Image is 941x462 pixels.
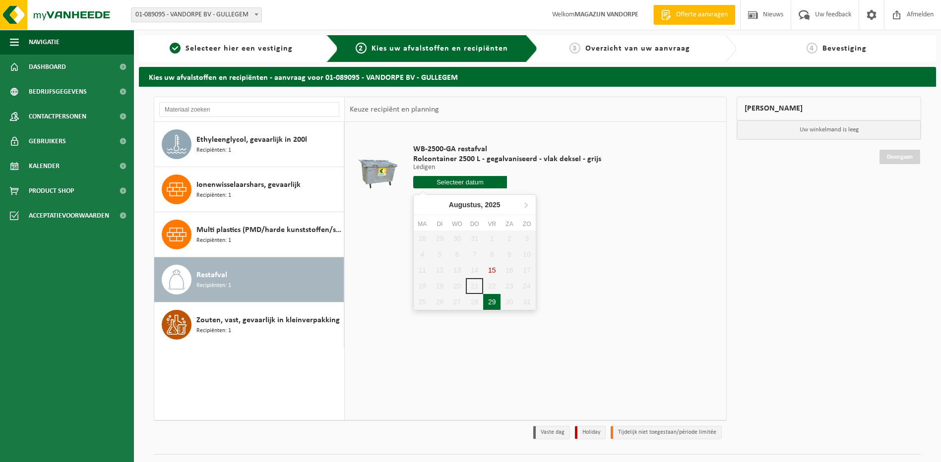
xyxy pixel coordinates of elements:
[139,67,936,86] h2: Kies uw afvalstoffen en recipiënten - aanvraag voor 01-089095 - VANDORPE BV - GULLEGEM
[466,219,483,229] div: do
[413,154,601,164] span: Rolcontainer 2500 L - gegalvaniseerd - vlak deksel - grijs
[445,197,504,213] div: Augustus,
[196,269,227,281] span: Restafval
[501,219,518,229] div: za
[879,150,920,164] a: Doorgaan
[807,43,817,54] span: 4
[483,219,501,229] div: vr
[170,43,181,54] span: 1
[196,236,231,245] span: Recipiënten: 1
[518,219,536,229] div: zo
[154,212,344,257] button: Multi plastics (PMD/harde kunststoffen/spanbanden/EPS/folie naturel/folie gemengd) Recipiënten: 1
[414,219,431,229] div: ma
[448,219,466,229] div: wo
[29,129,66,154] span: Gebruikers
[196,314,340,326] span: Zouten, vast, gevaarlijk in kleinverpakking
[29,79,87,104] span: Bedrijfsgegevens
[29,30,60,55] span: Navigatie
[822,45,867,53] span: Bevestiging
[483,294,501,310] div: 29
[196,191,231,200] span: Recipiënten: 1
[154,167,344,212] button: Ionenwisselaarshars, gevaarlijk Recipiënten: 1
[431,219,448,229] div: di
[29,104,86,129] span: Contactpersonen
[29,178,74,203] span: Product Shop
[574,11,638,18] strong: MAGAZIJN VANDORPE
[569,43,580,54] span: 3
[585,45,690,53] span: Overzicht van uw aanvraag
[196,281,231,290] span: Recipiënten: 1
[737,97,921,120] div: [PERSON_NAME]
[131,8,261,22] span: 01-089095 - VANDORPE BV - GULLEGEM
[413,164,601,171] p: Ledigen
[345,97,444,122] div: Keuze recipiënt en planning
[29,154,60,178] span: Kalender
[154,302,344,347] button: Zouten, vast, gevaarlijk in kleinverpakking Recipiënten: 1
[29,203,109,228] span: Acceptatievoorwaarden
[144,43,318,55] a: 1Selecteer hier een vestiging
[413,144,601,154] span: WB-2500-GA restafval
[575,426,606,439] li: Holiday
[196,146,231,155] span: Recipiënten: 1
[131,7,262,22] span: 01-089095 - VANDORPE BV - GULLEGEM
[154,257,344,302] button: Restafval Recipiënten: 1
[154,122,344,167] button: Ethyleenglycol, gevaarlijk in 200l Recipiënten: 1
[196,179,301,191] span: Ionenwisselaarshars, gevaarlijk
[372,45,508,53] span: Kies uw afvalstoffen en recipiënten
[29,55,66,79] span: Dashboard
[485,201,500,208] i: 2025
[356,43,367,54] span: 2
[159,102,339,117] input: Materiaal zoeken
[533,426,570,439] li: Vaste dag
[196,134,307,146] span: Ethyleenglycol, gevaarlijk in 200l
[737,120,921,139] p: Uw winkelmand is leeg
[413,176,507,188] input: Selecteer datum
[196,224,341,236] span: Multi plastics (PMD/harde kunststoffen/spanbanden/EPS/folie naturel/folie gemengd)
[653,5,735,25] a: Offerte aanvragen
[186,45,293,53] span: Selecteer hier een vestiging
[674,10,730,20] span: Offerte aanvragen
[611,426,722,439] li: Tijdelijk niet toegestaan/période limitée
[196,326,231,336] span: Recipiënten: 1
